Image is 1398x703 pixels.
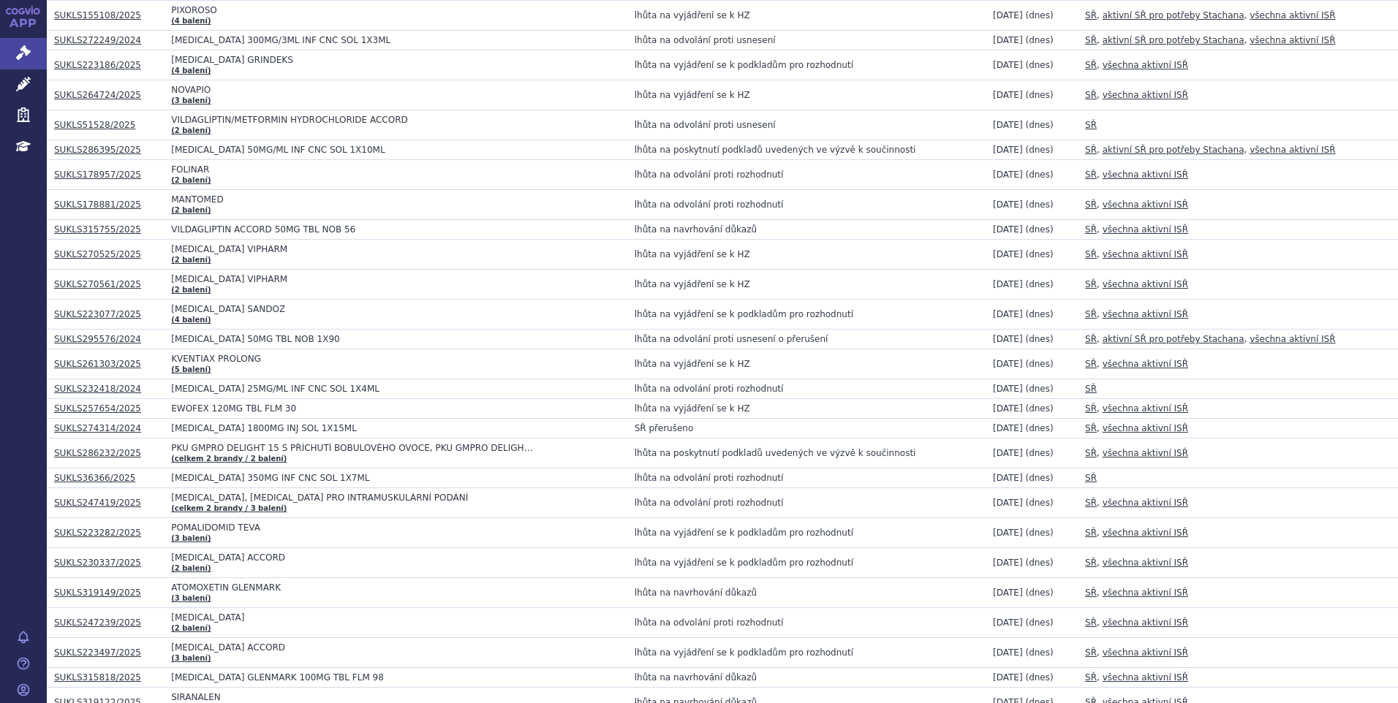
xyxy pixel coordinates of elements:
[1250,145,1335,155] a: všechna aktivní ISŘ
[993,384,1023,394] span: [DATE]
[1103,35,1244,45] a: aktivní SŘ pro potřeby Stachana
[54,60,141,70] a: SUKLS223186/2025
[1097,199,1100,210] span: ,
[171,522,537,533] span: POMALIDOMID TEVA
[1097,558,1100,568] span: ,
[627,300,986,330] td: lhůta na vyjádření se k podkladům pro rozhodnutí
[993,403,1023,414] span: [DATE]
[54,423,141,433] a: SUKLS274314/2024
[1085,309,1097,319] a: SŘ
[54,647,141,658] a: SUKLS223497/2025
[627,548,986,578] td: lhůta na vyjádření se k podkladům pro rozhodnutí
[1103,334,1244,344] a: aktivní SŘ pro potřeby Stachana
[1085,60,1097,70] a: SŘ
[1085,588,1097,598] a: SŘ
[1025,672,1053,683] span: (dnes)
[171,642,537,653] span: [MEDICAL_DATA] ACCORD
[1025,279,1053,289] span: (dnes)
[1103,199,1188,210] a: všechna aktivní ISŘ
[627,419,986,438] td: SŘ přerušeno
[993,473,1023,483] span: [DATE]
[54,279,141,289] a: SUKLS270561/2025
[627,488,986,518] td: lhůta na odvolání proti rozhodnutí
[1085,90,1097,100] a: SŘ
[993,120,1023,130] span: [DATE]
[54,498,141,508] a: SUKLS247419/2025
[54,558,141,568] a: SUKLS230337/2025
[993,309,1023,319] span: [DATE]
[171,473,537,483] span: [MEDICAL_DATA] 350MG INF CNC SOL 1X7ML
[171,624,211,632] a: (2 balení)
[1103,249,1188,259] a: všechna aktivní ISŘ
[1085,473,1097,483] a: SŘ
[171,672,537,683] span: [MEDICAL_DATA] GLENMARK 100MG TBL FLM 98
[1250,334,1335,344] a: všechna aktivní ISŘ
[627,668,986,688] td: lhůta na navrhování důkazů
[1085,403,1097,414] a: SŘ
[1025,199,1053,210] span: (dnes)
[1025,498,1053,508] span: (dnes)
[171,145,537,155] span: [MEDICAL_DATA] 50MG/ML INF CNC SOL 1X10ML
[1025,448,1053,458] span: (dnes)
[1025,647,1053,658] span: (dnes)
[54,145,141,155] a: SUKLS286395/2025
[993,279,1023,289] span: [DATE]
[1025,403,1053,414] span: (dnes)
[627,160,986,190] td: lhůta na odvolání proti rozhodnutí
[1025,224,1053,235] span: (dnes)
[171,274,537,284] span: [MEDICAL_DATA] VIPHARM
[171,66,211,75] a: (4 balení)
[993,224,1023,235] span: [DATE]
[1097,423,1100,433] span: ,
[1025,359,1053,369] span: (dnes)
[1097,170,1100,180] span: ,
[993,334,1023,344] span: [DATE]
[1085,249,1097,259] a: SŘ
[627,50,986,80] td: lhůta na vyjádření se k podkladům pro rozhodnutí
[993,145,1023,155] span: [DATE]
[627,31,986,50] td: lhůta na odvolání proti usnesení
[54,199,141,210] a: SUKLS178881/2025
[1085,199,1097,210] a: SŘ
[54,384,141,394] a: SUKLS232418/2024
[1085,617,1097,628] a: SŘ
[1103,672,1188,683] a: všechna aktivní ISŘ
[54,359,141,369] a: SUKLS261303/2025
[171,176,211,184] a: (2 balení)
[1085,384,1097,394] a: SŘ
[1250,10,1335,20] a: všechna aktivní ISŘ
[1085,359,1097,369] a: SŘ
[1025,60,1053,70] span: (dnes)
[993,498,1023,508] span: [DATE]
[171,552,537,563] span: [MEDICAL_DATA] ACCORD
[1103,359,1188,369] a: všechna aktivní ISŘ
[627,110,986,140] td: lhůta na odvolání proti usnesení
[171,534,211,542] a: (3 balení)
[1097,588,1100,598] span: ,
[171,55,537,65] span: [MEDICAL_DATA] GRINDEKS
[1097,224,1100,235] span: ,
[1103,498,1188,508] a: všechna aktivní ISŘ
[1097,10,1100,20] span: ,
[171,365,211,373] a: (5 balení)
[171,612,537,623] span: [MEDICAL_DATA]
[1085,423,1097,433] a: SŘ
[1025,145,1053,155] span: (dnes)
[1097,309,1100,319] span: ,
[171,304,537,314] span: [MEDICAL_DATA] SANDOZ
[993,588,1023,598] span: [DATE]
[1103,170,1188,180] a: všechna aktivní ISŘ
[171,316,211,324] a: (4 balení)
[1085,334,1097,344] a: SŘ
[54,403,141,414] a: SUKLS257654/2025
[1103,145,1244,155] a: aktivní SŘ pro potřeby Stachana
[627,220,986,240] td: lhůta na navrhování důkazů
[1025,473,1053,483] span: (dnes)
[171,354,537,364] span: KVENTIAX PROLONG
[171,504,287,512] a: (celkem 2 brandy / 3 balení)
[1085,672,1097,683] a: SŘ
[54,90,141,100] a: SUKLS264724/2025
[1097,672,1100,683] span: ,
[627,80,986,110] td: lhůta na vyjádření se k HZ
[1025,10,1053,20] span: (dnes)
